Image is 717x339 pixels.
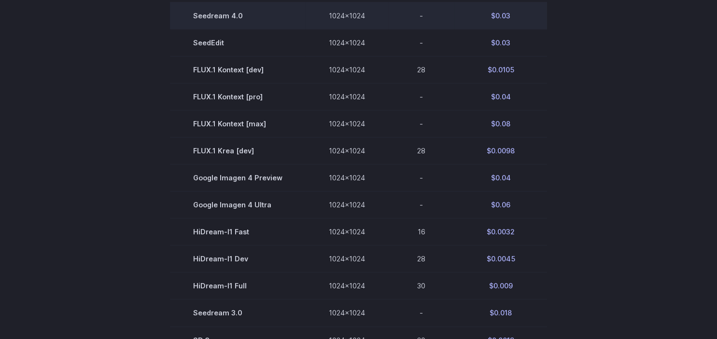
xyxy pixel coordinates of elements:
td: 1024x1024 [306,56,388,83]
td: - [388,191,454,218]
td: 1024x1024 [306,83,388,110]
td: SeedEdit [170,29,306,56]
td: Google Imagen 4 Preview [170,164,306,191]
td: 16 [388,218,454,245]
td: 28 [388,56,454,83]
td: $0.08 [454,110,547,137]
td: - [388,2,454,29]
td: 1024x1024 [306,110,388,137]
td: $0.04 [454,83,547,110]
td: FLUX.1 Kontext [max] [170,110,306,137]
td: HiDream-I1 Fast [170,218,306,245]
td: FLUX.1 Krea [dev] [170,137,306,164]
td: - [388,164,454,191]
td: - [388,299,454,326]
td: $0.0098 [454,137,547,164]
td: 1024x1024 [306,245,388,272]
td: $0.0032 [454,218,547,245]
td: $0.0045 [454,245,547,272]
td: 1024x1024 [306,299,388,326]
td: - [388,83,454,110]
td: HiDream-I1 Dev [170,245,306,272]
td: Google Imagen 4 Ultra [170,191,306,218]
td: HiDream-I1 Full [170,272,306,299]
td: Seedream 4.0 [170,2,306,29]
td: $0.04 [454,164,547,191]
td: $0.009 [454,272,547,299]
td: 1024x1024 [306,164,388,191]
td: $0.03 [454,2,547,29]
td: 1024x1024 [306,272,388,299]
td: 1024x1024 [306,218,388,245]
td: $0.018 [454,299,547,326]
td: $0.03 [454,29,547,56]
td: $0.06 [454,191,547,218]
td: Seedream 3.0 [170,299,306,326]
td: 30 [388,272,454,299]
td: FLUX.1 Kontext [pro] [170,83,306,110]
td: 28 [388,245,454,272]
td: $0.0105 [454,56,547,83]
td: 28 [388,137,454,164]
td: - [388,110,454,137]
td: 1024x1024 [306,29,388,56]
td: - [388,29,454,56]
td: 1024x1024 [306,137,388,164]
td: 1024x1024 [306,191,388,218]
td: 1024x1024 [306,2,388,29]
td: FLUX.1 Kontext [dev] [170,56,306,83]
